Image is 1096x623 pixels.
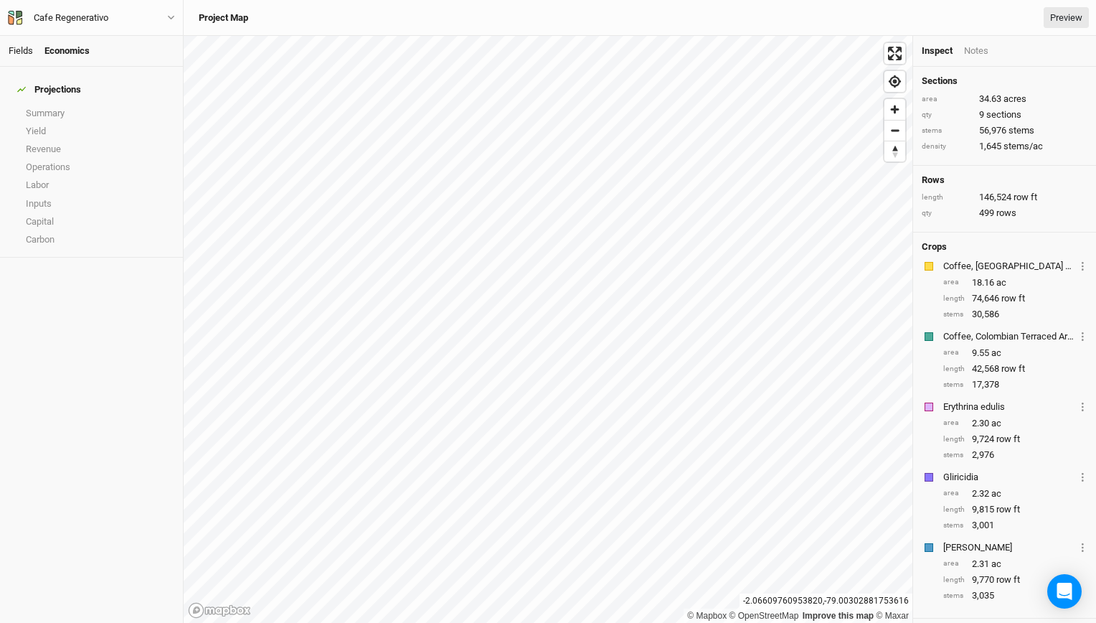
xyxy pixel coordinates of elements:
a: Mapbox logo [188,602,251,619]
div: area [922,94,972,105]
button: Crop Usage [1078,398,1087,415]
button: Zoom out [884,120,905,141]
div: 2.30 [943,417,1087,430]
span: ac [991,487,1001,500]
span: stems/ac [1003,140,1043,153]
div: stems [922,126,972,136]
div: Coffee, Colombian Terraced Arrabica [943,330,1075,343]
div: length [943,364,965,375]
h4: Crops [922,241,947,253]
span: row ft [996,433,1020,446]
a: Mapbox [687,611,727,621]
div: 9,770 [943,573,1087,586]
span: ac [996,276,1006,289]
span: sections [986,108,1021,121]
button: Crop Usage [1078,539,1087,556]
div: Coffee, Brazil Mechanized Arabica [943,260,1075,273]
div: 17,378 [943,378,1087,391]
span: ac [991,558,1001,571]
div: 56,976 [922,124,1087,137]
div: 2,976 [943,449,1087,462]
button: Cafe Regenerativo [7,10,176,26]
div: area [943,558,965,569]
a: Improve this map [803,611,874,621]
div: stems [943,450,965,461]
span: row ft [1001,362,1025,375]
div: area [943,418,965,428]
div: 34.63 [922,93,1087,106]
div: length [943,434,965,445]
div: Notes [964,44,988,57]
button: Crop Usage [1078,469,1087,485]
span: ac [991,347,1001,360]
span: acres [1003,93,1026,106]
div: area [943,277,965,288]
span: row ft [996,503,1020,516]
div: Economics [44,44,90,57]
div: stems [943,591,965,601]
a: Preview [1044,7,1089,29]
div: 3,001 [943,519,1087,532]
span: stems [1008,124,1034,137]
canvas: Map [184,36,912,623]
div: 499 [922,207,1087,220]
div: length [922,192,972,203]
a: Fields [9,45,33,56]
div: 18.16 [943,276,1087,289]
span: ac [991,417,1001,430]
h4: Rows [922,174,1087,186]
button: Crop Usage [1078,258,1087,274]
span: row ft [1001,292,1025,305]
div: Cafe Regenerativo [34,11,108,25]
span: row ft [1014,191,1037,204]
button: Reset bearing to north [884,141,905,161]
span: rows [996,207,1016,220]
div: qty [922,208,972,219]
span: row ft [996,573,1020,586]
div: area [943,488,965,499]
div: 2.31 [943,558,1087,571]
div: 30,586 [943,308,1087,321]
button: Find my location [884,71,905,92]
div: -2.06609760953820 , -79.00302881753616 [740,594,912,609]
div: 9 [922,108,1087,121]
a: OpenStreetMap [729,611,799,621]
div: area [943,347,965,358]
div: density [922,141,972,152]
div: Projections [17,84,81,95]
div: 9,724 [943,433,1087,446]
div: stems [943,380,965,390]
div: 1,645 [922,140,1087,153]
div: length [943,505,965,515]
div: stems [943,520,965,531]
h3: Project Map [199,12,248,24]
div: 9.55 [943,347,1087,360]
button: Crop Usage [1078,328,1087,345]
div: 42,568 [943,362,1087,375]
div: Erythrina edulis [943,400,1075,413]
div: 9,815 [943,503,1087,516]
button: Enter fullscreen [884,43,905,64]
div: 146,524 [922,191,1087,204]
div: Open Intercom Messenger [1047,574,1082,609]
div: 74,646 [943,292,1087,305]
div: qty [922,110,972,121]
div: stems [943,309,965,320]
div: 3,035 [943,589,1087,602]
div: Inga [943,541,1075,554]
div: length [943,575,965,586]
div: Inspect [922,44,953,57]
div: Gliricidia [943,471,1075,484]
h4: Sections [922,75,1087,87]
div: 2.32 [943,487,1087,500]
a: Maxar [876,611,909,621]
div: length [943,294,965,304]
button: Zoom in [884,99,905,120]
